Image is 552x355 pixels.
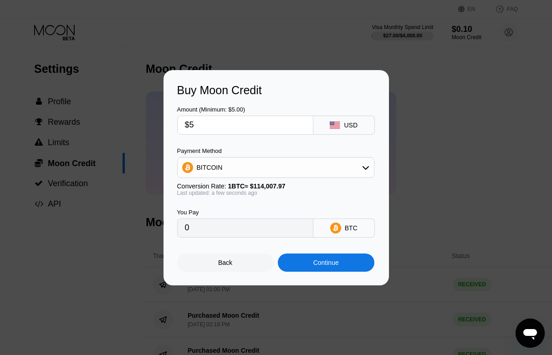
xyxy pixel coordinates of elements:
[178,158,374,177] div: BITCOIN
[177,254,274,272] div: Back
[177,209,313,216] div: You Pay
[344,122,358,129] div: USD
[516,319,545,348] iframe: Button to launch messaging window
[177,106,313,113] div: Amount (Minimum: $5.00)
[218,259,232,266] div: Back
[177,190,374,196] div: Last updated: a few seconds ago
[177,84,375,97] div: Buy Moon Credit
[177,147,374,154] div: Payment Method
[278,254,374,272] div: Continue
[177,183,374,190] div: Conversion Rate:
[228,183,286,190] span: 1 BTC ≈ $114,007.97
[197,164,223,171] div: BITCOIN
[345,224,358,232] div: BTC
[313,259,339,266] div: Continue
[185,116,306,134] input: $0.00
